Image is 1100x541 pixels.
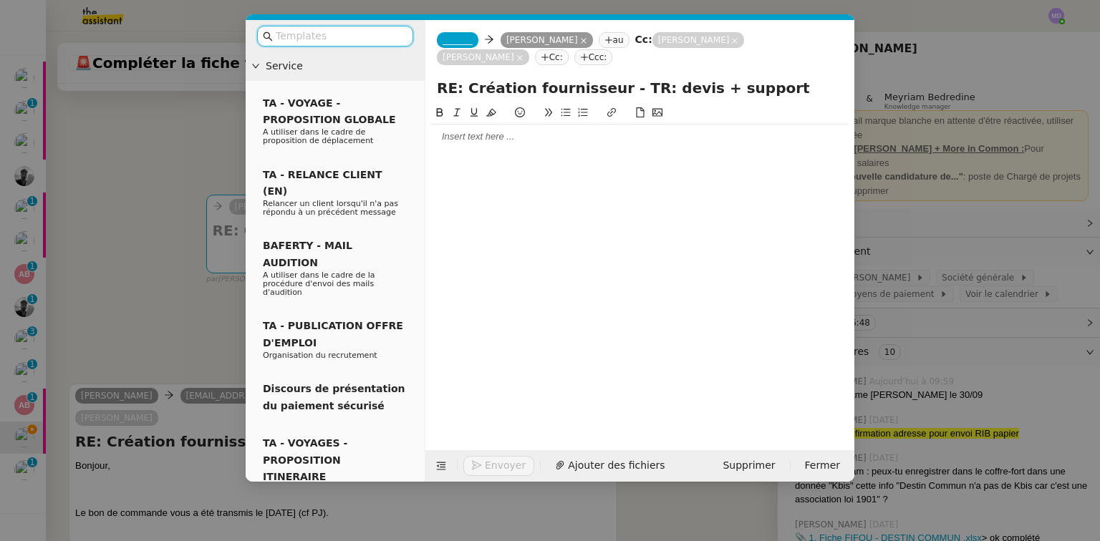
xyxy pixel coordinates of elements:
[263,351,377,360] span: Organisation du recrutement
[463,456,534,476] button: Envoyer
[266,58,419,74] span: Service
[805,457,840,474] span: Fermer
[246,52,425,80] div: Service
[437,77,843,99] input: Subject
[501,32,593,48] nz-tag: [PERSON_NAME]
[635,34,652,45] strong: Cc:
[263,240,352,268] span: BAFERTY - MAIL AUDITION
[263,270,375,297] span: A utiliser dans le cadre de la procédure d'envoi des mails d'audition
[263,199,398,217] span: Relancer un client lorsqu'il n'a pas répondu à un précédent message
[568,457,665,474] span: Ajouter des fichiers
[263,97,395,125] span: TA - VOYAGE - PROPOSITION GLOBALE
[263,383,405,411] span: Discours de présentation du paiement sécurisé
[443,35,473,45] span: _______
[263,169,382,197] span: TA - RELANCE CLIENT (EN)
[723,457,775,474] span: Supprimer
[599,32,629,48] nz-tag: au
[437,49,529,65] nz-tag: [PERSON_NAME]
[263,437,347,482] span: TA - VOYAGES - PROPOSITION ITINERAIRE
[714,456,783,476] button: Supprimer
[574,49,613,65] nz-tag: Ccc:
[535,49,569,65] nz-tag: Cc:
[546,456,673,476] button: Ajouter des fichiers
[276,28,405,44] input: Templates
[263,320,403,348] span: TA - PUBLICATION OFFRE D'EMPLOI
[652,32,745,48] nz-tag: [PERSON_NAME]
[263,127,373,145] span: A utiliser dans le cadre de proposition de déplacement
[796,456,849,476] button: Fermer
